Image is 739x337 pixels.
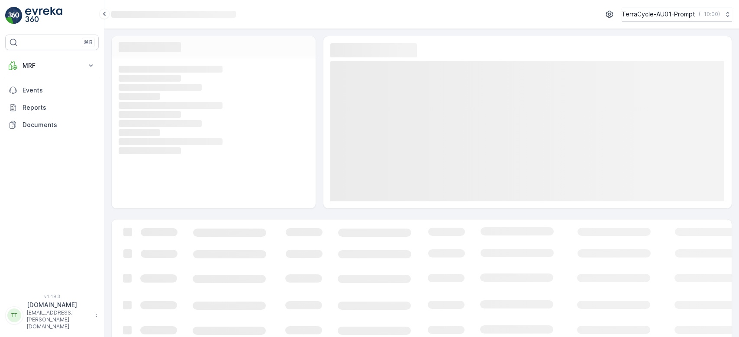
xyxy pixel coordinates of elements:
p: MRF [23,61,81,70]
a: Events [5,82,99,99]
div: TT [7,308,21,322]
p: [EMAIL_ADDRESS][PERSON_NAME][DOMAIN_NAME] [27,309,91,330]
img: logo_light-DOdMpM7g.png [25,7,62,24]
p: ( +10:00 ) [699,11,720,18]
button: TerraCycle-AU01-Prompt(+10:00) [622,7,732,22]
img: logo [5,7,23,24]
a: Reports [5,99,99,116]
a: Documents [5,116,99,134]
p: Documents [23,121,95,129]
p: [DOMAIN_NAME] [27,301,91,309]
p: Reports [23,103,95,112]
span: v 1.49.3 [5,294,99,299]
button: TT[DOMAIN_NAME][EMAIL_ADDRESS][PERSON_NAME][DOMAIN_NAME] [5,301,99,330]
p: TerraCycle-AU01-Prompt [622,10,695,19]
button: MRF [5,57,99,74]
p: ⌘B [84,39,93,46]
p: Events [23,86,95,95]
